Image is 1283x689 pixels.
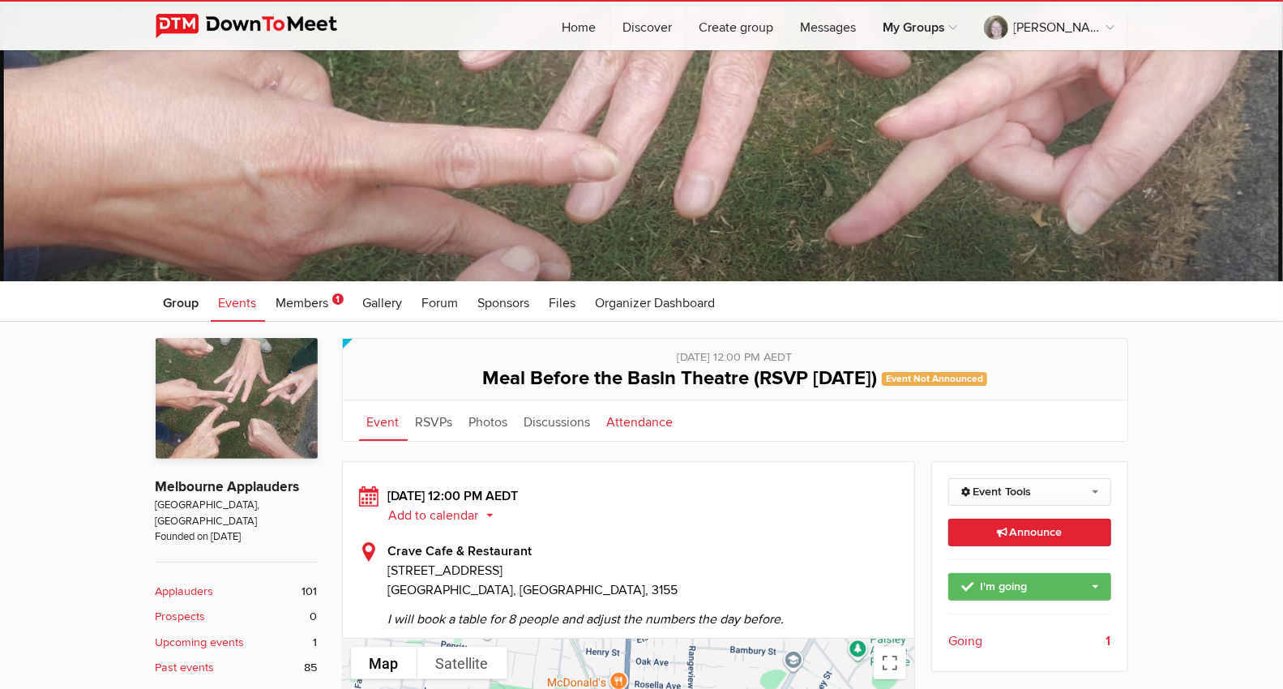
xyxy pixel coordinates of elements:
[414,281,467,322] a: Forum
[788,2,870,50] a: Messages
[610,2,686,50] a: Discover
[478,295,530,311] span: Sponsors
[164,295,199,311] span: Group
[359,400,408,441] a: Event
[948,631,982,651] span: Going
[408,400,461,441] a: RSVPs
[310,608,318,626] span: 0
[156,529,318,545] span: Founded on [DATE]
[388,561,899,580] span: [STREET_ADDRESS]
[550,2,609,50] a: Home
[355,281,411,322] a: Gallery
[156,478,300,495] a: Melbourne Applauders
[541,281,584,322] a: Files
[948,519,1111,546] a: Announce
[516,400,599,441] a: Discussions
[971,2,1127,50] a: [PERSON_NAME]
[156,281,207,322] a: Group
[156,583,318,601] a: Applauders 101
[948,573,1111,601] a: I'm going
[686,2,787,50] a: Create group
[156,634,245,652] b: Upcoming events
[332,293,344,305] span: 1
[882,372,987,386] span: Event Not Announced
[596,295,716,311] span: Organizer Dashboard
[997,525,1062,539] span: Announce
[461,400,516,441] a: Photos
[302,583,318,601] span: 101
[599,400,682,441] a: Attendance
[156,14,362,38] img: DownToMeet
[874,647,906,679] button: Toggle fullscreen view
[388,508,506,523] button: Add to calendar
[351,647,417,679] button: Show street map
[211,281,265,322] a: Events
[388,543,532,559] b: Crave Cafe & Restaurant
[268,281,352,322] a: Members 1
[948,478,1111,506] a: Event Tools
[422,295,459,311] span: Forum
[550,295,576,311] span: Files
[156,583,214,601] b: Applauders
[276,295,329,311] span: Members
[156,338,318,460] img: Melbourne Applauders
[314,634,318,652] span: 1
[156,634,318,652] a: Upcoming events 1
[363,295,403,311] span: Gallery
[417,647,507,679] button: Show satellite imagery
[588,281,724,322] a: Organizer Dashboard
[1106,631,1111,651] b: 1
[388,582,678,598] span: [GEOGRAPHIC_DATA], [GEOGRAPHIC_DATA], 3155
[156,498,318,529] span: [GEOGRAPHIC_DATA], [GEOGRAPHIC_DATA]
[870,2,970,50] a: My Groups
[359,486,899,525] div: [DATE] 12:00 PM AEDT
[470,281,538,322] a: Sponsors
[156,659,318,677] a: Past events 85
[482,366,877,390] span: Meal Before the Basin Theatre (RSVP [DATE])
[219,295,257,311] span: Events
[359,339,1111,366] div: [DATE] 12:00 PM AEDT
[156,659,215,677] b: Past events
[156,608,206,626] b: Prospects
[156,608,318,626] a: Prospects 0
[388,600,899,629] span: I will book a table for 8 people and adjust the numbers the day before.
[305,659,318,677] span: 85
